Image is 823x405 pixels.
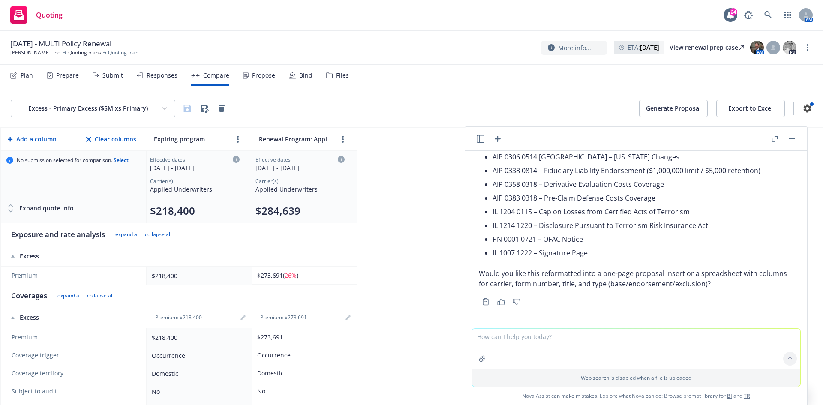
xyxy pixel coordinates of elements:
[493,150,793,164] li: AIP 0306 0514 [GEOGRAPHIC_DATA] – [US_STATE] Changes
[285,271,297,279] span: 26%
[727,392,732,399] a: BI
[108,49,138,57] span: Quoting plan
[510,296,523,308] button: Thumbs down
[255,177,345,185] div: Carrier(s)
[10,49,61,57] a: [PERSON_NAME], Inc.
[493,232,793,246] li: PN 0001 0721 – OFAC Notice
[147,72,177,79] div: Responses
[716,100,785,117] button: Export to Excel
[145,231,171,238] button: collapse all
[486,111,793,261] li: Endorsements/other forms
[102,72,123,79] div: Submit
[255,204,345,218] div: Total premium (click to edit billing info)
[150,204,195,218] button: $218,400
[84,131,138,148] button: Clear columns
[11,252,138,261] div: Excess
[150,163,240,172] div: [DATE] - [DATE]
[68,49,101,57] a: Quoting plans
[541,41,607,55] button: More info...
[252,72,275,79] div: Propose
[257,333,348,342] div: $273,691
[255,156,345,172] div: Click to edit column carrier quote details
[255,156,345,163] div: Effective dates
[744,392,750,399] a: TR
[233,134,243,144] a: more
[6,200,74,217] button: Expand quote info
[17,157,129,164] span: No submission selected for comparison.
[255,314,312,321] div: Premium: $273,691
[257,387,348,396] div: No
[152,271,243,280] div: $218,400
[493,219,793,232] li: IL 1214 1220 – Disclosure Pursuant to Terrorism Risk Insurance Act
[36,12,63,18] span: Quoting
[10,39,111,49] span: [DATE] - MULTI Policy Renewal
[18,104,158,113] div: Excess - Primary Excess ($5M xs Primary)
[343,312,353,323] a: editPencil
[493,246,793,260] li: IL 1007 1222 – Signature Page
[12,387,138,396] span: Subject to audit
[150,185,240,194] div: Applied Underwriters
[730,8,737,16] div: 24
[493,191,793,205] li: AIP 0383 0318 – Pre‑Claim Defense Costs Coverage
[12,333,138,342] span: Premium
[482,298,490,306] svg: Copy to clipboard
[628,43,659,52] span: ETA :
[6,131,58,148] button: Add a column
[150,204,240,218] div: Total premium (click to edit billing info)
[740,6,757,24] a: Report a Bug
[338,134,348,144] a: more
[783,41,796,54] img: photo
[639,100,708,117] button: Generate Proposal
[477,374,795,381] p: Web search is disabled when a file is uploaded
[12,351,138,360] span: Coverage trigger
[150,177,240,185] div: Carrier(s)
[779,6,796,24] a: Switch app
[238,312,248,323] a: editPencil
[493,164,793,177] li: AIP 0338 0814 – Fiduciary Liability Endorsement ($1,000,000 limit / $5,000 retention)
[150,156,240,163] div: Effective dates
[150,314,207,321] div: Premium: $218,400
[152,333,243,342] div: $218,400
[11,100,175,117] button: Excess - Primary Excess ($5M xs Primary)
[479,268,793,289] p: Would you like this reformatted into a one-page proposal insert or a spreadsheet with columns for...
[152,387,243,396] div: No
[299,72,312,79] div: Bind
[255,163,345,172] div: [DATE] - [DATE]
[152,133,229,145] input: Expiring program
[760,6,777,24] a: Search
[670,41,744,54] a: View renewal prep case
[21,72,33,79] div: Plan
[115,231,140,238] button: expand all
[87,292,114,299] button: collapse all
[12,369,138,378] span: Coverage territory
[640,43,659,51] strong: [DATE]
[152,351,243,360] div: Occurrence
[558,43,591,52] span: More info...
[56,72,79,79] div: Prepare
[336,72,349,79] div: Files
[255,204,300,218] button: $284,639
[57,292,82,299] button: expand all
[11,229,105,240] div: Exposure and rate analysis
[7,3,66,27] a: Quoting
[11,313,138,322] div: Excess
[257,351,348,360] div: Occurrence
[493,205,793,219] li: IL 1204 0115 – Cap on Losses from Certified Acts of Terrorism
[257,133,334,145] input: Renewal Program: Applied Underwriters
[257,271,298,279] span: $273,691 ( )
[802,42,813,53] a: more
[11,291,47,301] div: Coverages
[257,369,348,378] div: Domestic
[152,369,243,378] div: Domestic
[469,387,804,405] span: Nova Assist can make mistakes. Explore what Nova can do: Browse prompt library for and
[493,177,793,191] li: AIP 0358 0318 – Derivative Evaluation Costs Coverage
[750,41,764,54] img: photo
[12,271,138,280] span: Premium
[255,185,345,194] div: Applied Underwriters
